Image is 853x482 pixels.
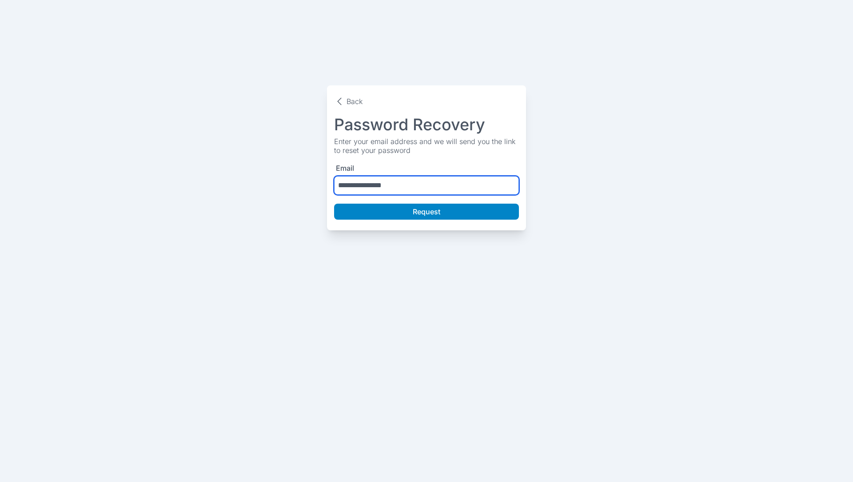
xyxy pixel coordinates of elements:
[336,164,354,173] label: Email
[347,97,363,106] p: Back
[334,204,519,220] button: Request
[334,96,519,107] button: Back
[334,137,519,155] p: Enter your email address and we will send you the link to reset your password
[334,116,519,133] h1: Password Recovery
